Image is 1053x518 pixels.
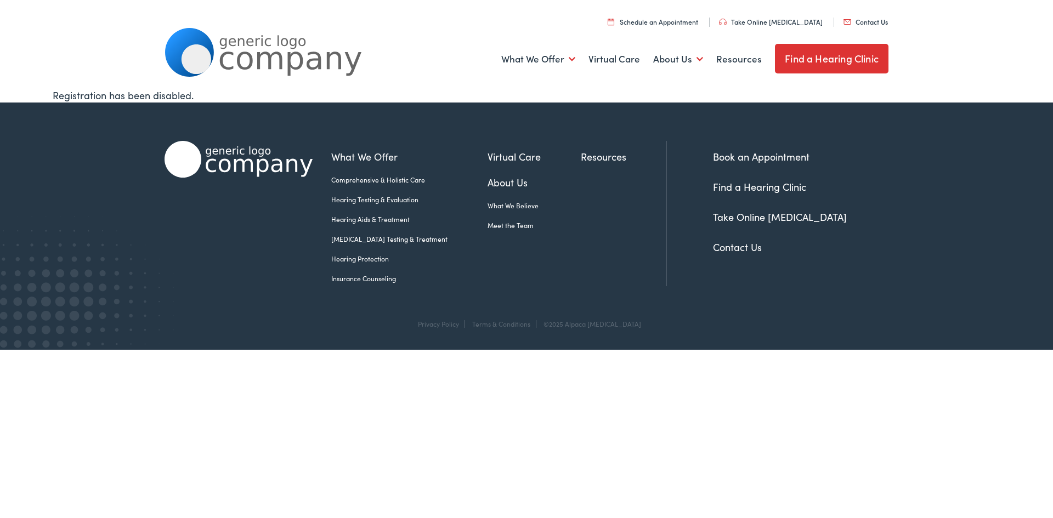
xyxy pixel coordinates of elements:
[713,210,847,224] a: Take Online [MEDICAL_DATA]
[719,17,823,26] a: Take Online [MEDICAL_DATA]
[488,201,581,210] a: What We Believe
[488,220,581,230] a: Meet the Team
[775,44,888,73] a: Find a Hearing Clinic
[488,149,581,164] a: Virtual Care
[843,19,851,25] img: utility icon
[719,19,727,25] img: utility icon
[165,141,313,178] img: Alpaca Audiology
[331,254,488,264] a: Hearing Protection
[581,149,666,164] a: Resources
[716,39,762,79] a: Resources
[713,180,806,193] a: Find a Hearing Clinic
[588,39,640,79] a: Virtual Care
[713,150,809,163] a: Book an Appointment
[501,39,575,79] a: What We Offer
[418,319,459,328] a: Privacy Policy
[608,17,698,26] a: Schedule an Appointment
[538,320,641,328] div: ©2025 Alpaca [MEDICAL_DATA]
[331,195,488,204] a: Hearing Testing & Evaluation
[331,214,488,224] a: Hearing Aids & Treatment
[331,149,488,164] a: What We Offer
[331,274,488,283] a: Insurance Counseling
[472,319,530,328] a: Terms & Conditions
[331,175,488,185] a: Comprehensive & Holistic Care
[843,17,888,26] a: Contact Us
[608,18,614,25] img: utility icon
[53,88,1000,103] div: Registration has been disabled.
[331,234,488,244] a: [MEDICAL_DATA] Testing & Treatment
[488,175,581,190] a: About Us
[653,39,703,79] a: About Us
[713,240,762,254] a: Contact Us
